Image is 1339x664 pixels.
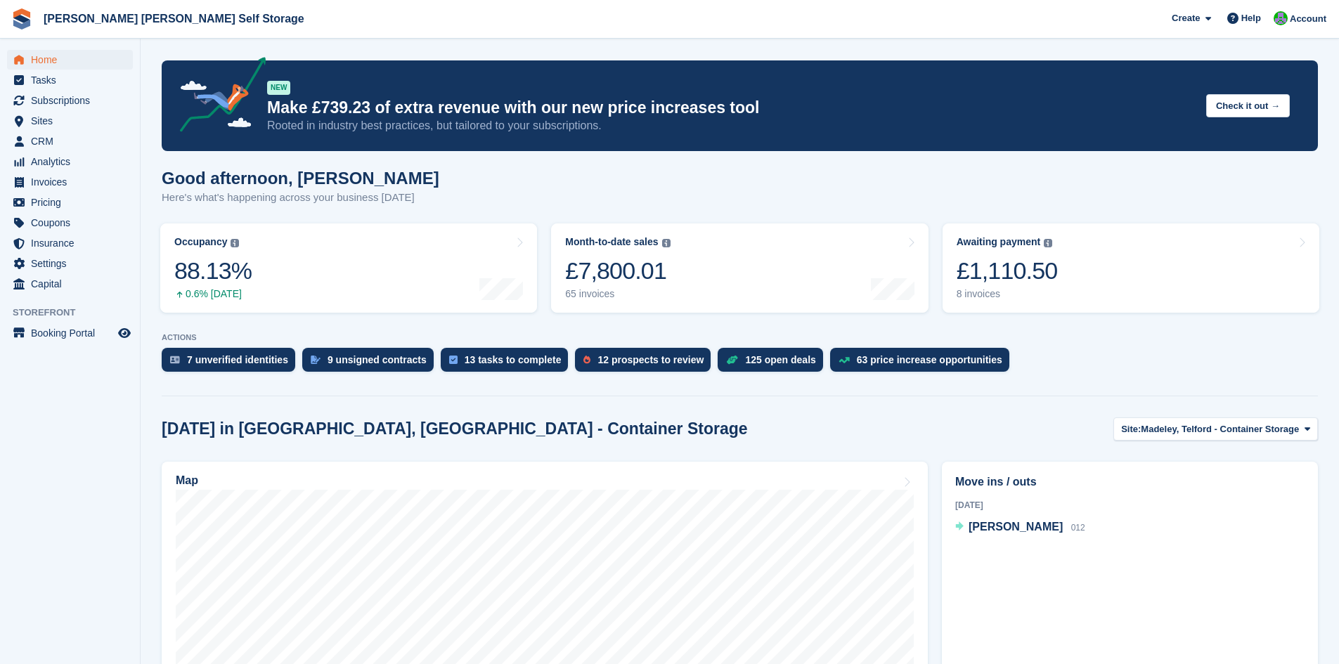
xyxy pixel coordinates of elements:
a: 9 unsigned contracts [302,348,441,379]
span: Tasks [31,70,115,90]
a: 125 open deals [718,348,829,379]
span: Site: [1121,422,1141,436]
a: menu [7,111,133,131]
span: Home [31,50,115,70]
div: Occupancy [174,236,227,248]
h2: Move ins / outs [955,474,1305,490]
a: menu [7,233,133,253]
span: Capital [31,274,115,294]
h2: [DATE] in [GEOGRAPHIC_DATA], [GEOGRAPHIC_DATA] - Container Storage [162,419,748,438]
img: icon-info-grey-7440780725fd019a000dd9b08b2336e03edf1995a4989e88bcd33f0948082b44.svg [1044,239,1052,247]
a: menu [7,91,133,110]
p: Rooted in industry best practices, but tailored to your subscriptions. [267,118,1195,134]
span: Booking Portal [31,323,115,343]
button: Check it out → [1206,94,1290,117]
img: price-adjustments-announcement-icon-8257ccfd72463d97f412b2fc003d46551f7dbcb40ab6d574587a9cd5c0d94... [168,57,266,137]
img: verify_identity-adf6edd0f0f0b5bbfe63781bf79b02c33cf7c696d77639b501bdc392416b5a36.svg [170,356,180,364]
img: prospect-51fa495bee0391a8d652442698ab0144808aea92771e9ea1ae160a38d050c398.svg [583,356,590,364]
span: Invoices [31,172,115,192]
div: 13 tasks to complete [465,354,562,365]
img: stora-icon-8386f47178a22dfd0bd8f6a31ec36ba5ce8667c1dd55bd0f319d3a0aa187defe.svg [11,8,32,30]
a: Awaiting payment £1,110.50 8 invoices [943,223,1319,313]
span: Account [1290,12,1326,26]
div: [DATE] [955,499,1305,512]
div: 0.6% [DATE] [174,288,252,300]
div: 9 unsigned contracts [328,354,427,365]
div: 65 invoices [565,288,670,300]
a: [PERSON_NAME] 012 [955,519,1085,537]
span: Sites [31,111,115,131]
a: menu [7,131,133,151]
a: 63 price increase opportunities [830,348,1016,379]
img: price_increase_opportunities-93ffe204e8149a01c8c9dc8f82e8f89637d9d84a8eef4429ea346261dce0b2c0.svg [839,357,850,363]
a: Occupancy 88.13% 0.6% [DATE] [160,223,537,313]
img: contract_signature_icon-13c848040528278c33f63329250d36e43548de30e8caae1d1a13099fd9432cc5.svg [311,356,321,364]
img: Tom Spickernell [1274,11,1288,25]
div: Awaiting payment [957,236,1041,248]
a: menu [7,193,133,212]
a: 12 prospects to review [575,348,718,379]
span: [PERSON_NAME] [969,521,1063,533]
img: icon-info-grey-7440780725fd019a000dd9b08b2336e03edf1995a4989e88bcd33f0948082b44.svg [231,239,239,247]
p: Here's what's happening across your business [DATE] [162,190,439,206]
div: NEW [267,81,290,95]
span: Pricing [31,193,115,212]
span: Create [1172,11,1200,25]
a: menu [7,213,133,233]
a: 7 unverified identities [162,348,302,379]
div: 88.13% [174,256,252,285]
span: CRM [31,131,115,151]
a: menu [7,323,133,343]
a: Preview store [116,325,133,341]
div: 12 prospects to review [597,354,704,365]
div: 63 price increase opportunities [857,354,1002,365]
h1: Good afternoon, [PERSON_NAME] [162,169,439,188]
span: Help [1241,11,1261,25]
p: Make £739.23 of extra revenue with our new price increases tool [267,98,1195,118]
span: Subscriptions [31,91,115,110]
div: £1,110.50 [957,256,1058,285]
img: task-75834270c22a3079a89374b754ae025e5fb1db73e45f91037f5363f120a921f8.svg [449,356,458,364]
span: Insurance [31,233,115,253]
a: menu [7,274,133,294]
span: 012 [1071,523,1085,533]
span: Madeley, Telford - Container Storage [1141,422,1299,436]
span: Coupons [31,213,115,233]
div: Month-to-date sales [565,236,658,248]
a: [PERSON_NAME] [PERSON_NAME] Self Storage [38,7,310,30]
h2: Map [176,474,198,487]
div: 8 invoices [957,288,1058,300]
span: Storefront [13,306,140,320]
a: menu [7,254,133,273]
a: menu [7,70,133,90]
img: icon-info-grey-7440780725fd019a000dd9b08b2336e03edf1995a4989e88bcd33f0948082b44.svg [662,239,671,247]
span: Settings [31,254,115,273]
div: £7,800.01 [565,256,670,285]
a: 13 tasks to complete [441,348,576,379]
a: menu [7,172,133,192]
p: ACTIONS [162,333,1318,342]
img: deal-1b604bf984904fb50ccaf53a9ad4b4a5d6e5aea283cecdc64d6e3604feb123c2.svg [726,355,738,365]
span: Analytics [31,152,115,171]
div: 7 unverified identities [187,354,288,365]
a: Month-to-date sales £7,800.01 65 invoices [551,223,928,313]
button: Site: Madeley, Telford - Container Storage [1113,417,1318,441]
div: 125 open deals [745,354,815,365]
a: menu [7,152,133,171]
a: menu [7,50,133,70]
